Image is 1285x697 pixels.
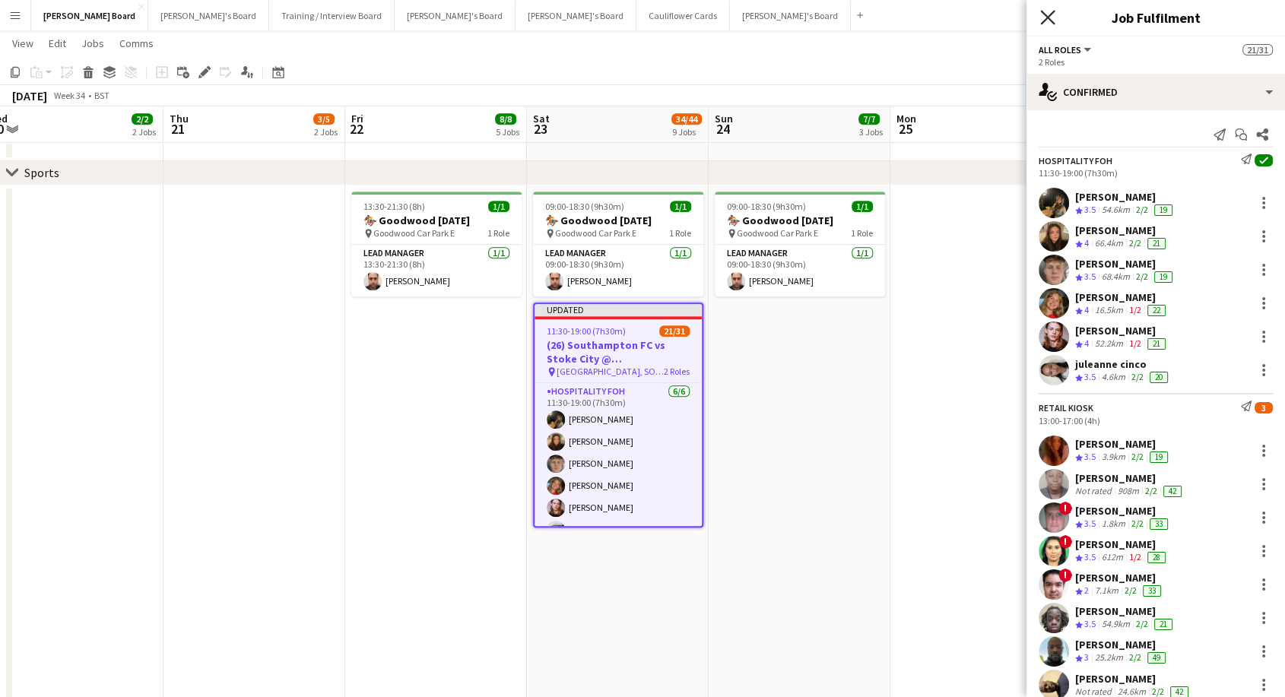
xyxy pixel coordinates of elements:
[1084,451,1096,462] span: 3.5
[1147,552,1166,563] div: 28
[119,36,154,50] span: Comms
[1075,471,1185,485] div: [PERSON_NAME]
[1075,437,1171,451] div: [PERSON_NAME]
[12,88,47,103] div: [DATE]
[535,304,702,316] div: Updated
[1039,155,1112,166] div: Hospitality FOH
[1145,485,1157,496] app-skills-label: 2/2
[1026,8,1285,27] h3: Job Fulfilment
[148,1,269,30] button: [PERSON_NAME]'s Board
[1058,535,1072,549] span: !
[1099,204,1133,217] div: 54.6km
[1058,502,1072,515] span: !
[1255,402,1273,413] span: 3
[1099,371,1128,384] div: 4.6km
[1115,485,1142,497] div: 908m
[851,227,873,239] span: 1 Role
[555,227,636,239] span: Goodwood Car Park E
[373,227,455,239] span: Goodwood Car Park E
[487,227,509,239] span: 1 Role
[533,214,703,227] h3: 🏇 Goodwood [DATE]
[31,1,148,30] button: [PERSON_NAME] Board
[859,126,883,138] div: 3 Jobs
[1147,238,1166,249] div: 21
[113,33,160,53] a: Comms
[1143,585,1161,597] div: 33
[496,126,519,138] div: 5 Jobs
[6,33,40,53] a: View
[1242,44,1273,55] span: 21/31
[24,165,59,180] div: Sports
[727,201,806,212] span: 09:00-18:30 (9h30m)
[715,245,885,296] app-card-role: Lead Manager1/109:00-18:30 (9h30m)[PERSON_NAME]
[1147,652,1166,664] div: 49
[269,1,395,30] button: Training / Interview Board
[636,1,730,30] button: Cauliflower Cards
[351,112,363,125] span: Fri
[49,36,66,50] span: Edit
[351,214,522,227] h3: 🏇 Goodwood [DATE]
[351,192,522,296] app-job-card: 13:30-21:30 (8h)1/1🏇 Goodwood [DATE] Goodwood Car Park E1 RoleLead Manager1/113:30-21:30 (8h)[PER...
[533,192,703,296] app-job-card: 09:00-18:30 (9h30m)1/1🏇 Goodwood [DATE] Goodwood Car Park E1 RoleLead Manager1/109:00-18:30 (9h30...
[1075,604,1176,618] div: [PERSON_NAME]
[1058,569,1072,582] span: !
[671,113,702,125] span: 34/44
[1129,237,1141,249] app-skills-label: 2/2
[1084,618,1096,629] span: 3.5
[1039,167,1273,179] div: 11:30-19:00 (7h30m)
[1136,204,1148,215] app-skills-label: 2/2
[1075,537,1169,551] div: [PERSON_NAME]
[712,120,733,138] span: 24
[495,113,516,125] span: 8/8
[94,90,109,101] div: BST
[533,112,550,125] span: Sat
[557,366,664,377] span: [GEOGRAPHIC_DATA], SO14 5FP
[1147,305,1166,316] div: 22
[1129,304,1141,315] app-skills-label: 1/2
[1075,357,1171,371] div: juleanne cinco
[395,1,516,30] button: [PERSON_NAME]'s Board
[1084,304,1089,315] span: 4
[314,126,338,138] div: 2 Jobs
[1039,402,1093,413] div: Retail Kiosk
[1136,618,1148,629] app-skills-label: 2/2
[545,201,624,212] span: 09:00-18:30 (9h30m)
[81,36,104,50] span: Jobs
[1154,619,1172,630] div: 21
[715,192,885,296] app-job-card: 09:00-18:30 (9h30m)1/1🏇 Goodwood [DATE] Goodwood Car Park E1 RoleLead Manager1/109:00-18:30 (9h30...
[1075,290,1169,304] div: [PERSON_NAME]
[1099,618,1133,631] div: 54.9km
[1084,371,1096,382] span: 3.5
[1039,44,1081,55] span: All roles
[533,303,703,528] app-job-card: Updated11:30-19:00 (7h30m)21/31(26) Southampton FC vs Stoke City @ [GEOGRAPHIC_DATA] [GEOGRAPHIC_...
[858,113,880,125] span: 7/7
[488,201,509,212] span: 1/1
[1131,518,1144,529] app-skills-label: 2/2
[535,338,702,366] h3: (26) Southampton FC vs Stoke City @ [GEOGRAPHIC_DATA]
[1084,237,1089,249] span: 4
[894,120,916,138] span: 25
[664,366,690,377] span: 2 Roles
[1084,651,1089,663] span: 3
[1092,651,1126,664] div: 25.2km
[1075,324,1169,337] div: [PERSON_NAME]
[715,214,885,227] h3: 🏇 Goodwood [DATE]
[852,201,873,212] span: 1/1
[669,227,691,239] span: 1 Role
[132,126,156,138] div: 2 Jobs
[1152,686,1164,697] app-skills-label: 2/2
[1154,204,1172,216] div: 19
[1075,571,1164,585] div: [PERSON_NAME]
[1075,257,1176,271] div: [PERSON_NAME]
[1099,271,1133,284] div: 68.4km
[1075,672,1191,686] div: [PERSON_NAME]
[730,1,851,30] button: [PERSON_NAME]'s Board
[1084,518,1096,529] span: 3.5
[1092,237,1126,250] div: 66.4km
[313,113,335,125] span: 3/5
[1099,551,1126,564] div: 612m
[363,201,425,212] span: 13:30-21:30 (8h)
[12,36,33,50] span: View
